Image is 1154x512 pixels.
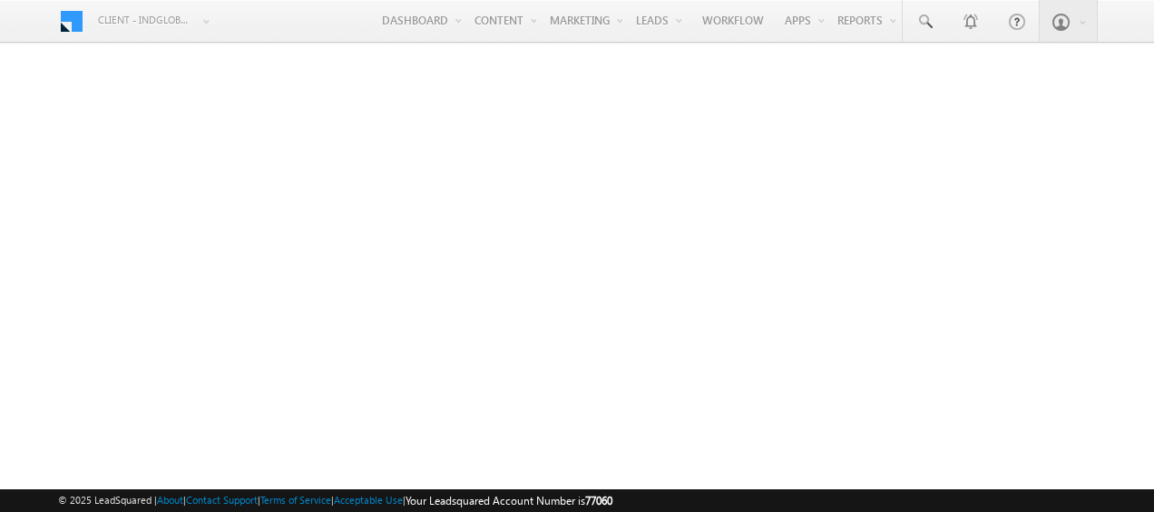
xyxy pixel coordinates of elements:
a: About [157,494,183,506]
a: Contact Support [186,494,258,506]
span: Client - indglobal1 (77060) [98,11,193,29]
a: Acceptable Use [334,494,403,506]
span: © 2025 LeadSquared | | | | | [58,492,612,509]
span: 77060 [585,494,612,507]
span: Your Leadsquared Account Number is [406,494,612,507]
a: Terms of Service [260,494,331,506]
